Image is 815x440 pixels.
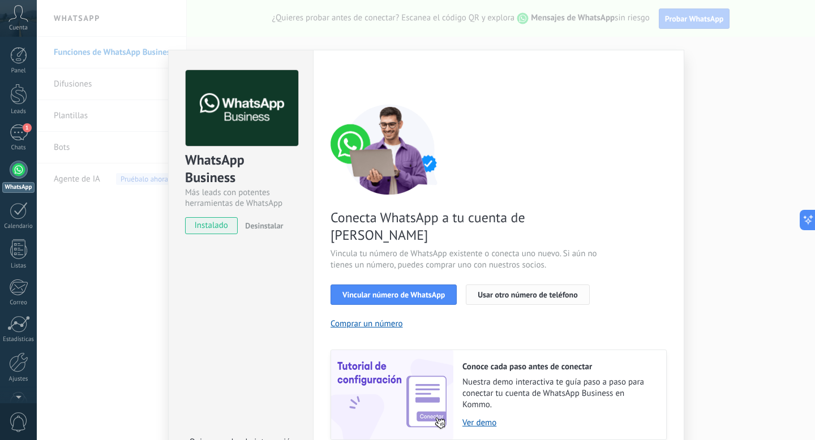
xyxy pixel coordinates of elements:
div: Leads [2,108,35,115]
img: logo_main.png [186,70,298,146]
button: Usar otro número de teléfono [466,284,589,305]
span: Conecta WhatsApp a tu cuenta de [PERSON_NAME] [331,209,600,244]
button: Vincular número de WhatsApp [331,284,457,305]
div: Ajustes [2,376,35,383]
div: Correo [2,299,35,307]
a: Ver demo [462,417,655,428]
div: Más leads con potentes herramientas de WhatsApp [185,187,297,209]
span: Desinstalar [245,221,283,231]
div: Chats [2,144,35,152]
div: Calendario [2,223,35,230]
img: connect number [331,104,449,195]
span: Cuenta [9,24,28,32]
span: Usar otro número de teléfono [478,291,577,299]
span: 1 [23,123,32,132]
span: Vincula tu número de WhatsApp existente o conecta uno nuevo. Si aún no tienes un número, puedes c... [331,248,600,271]
div: Estadísticas [2,336,35,343]
span: instalado [186,217,237,234]
h2: Conoce cada paso antes de conectar [462,361,655,372]
div: Panel [2,67,35,75]
div: WhatsApp [2,182,35,193]
button: Comprar un número [331,318,403,329]
span: Vincular número de WhatsApp [342,291,445,299]
button: Desinstalar [241,217,283,234]
span: Nuestra demo interactiva te guía paso a paso para conectar tu cuenta de WhatsApp Business en Kommo. [462,377,655,411]
div: WhatsApp Business [185,151,297,187]
div: Listas [2,262,35,270]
